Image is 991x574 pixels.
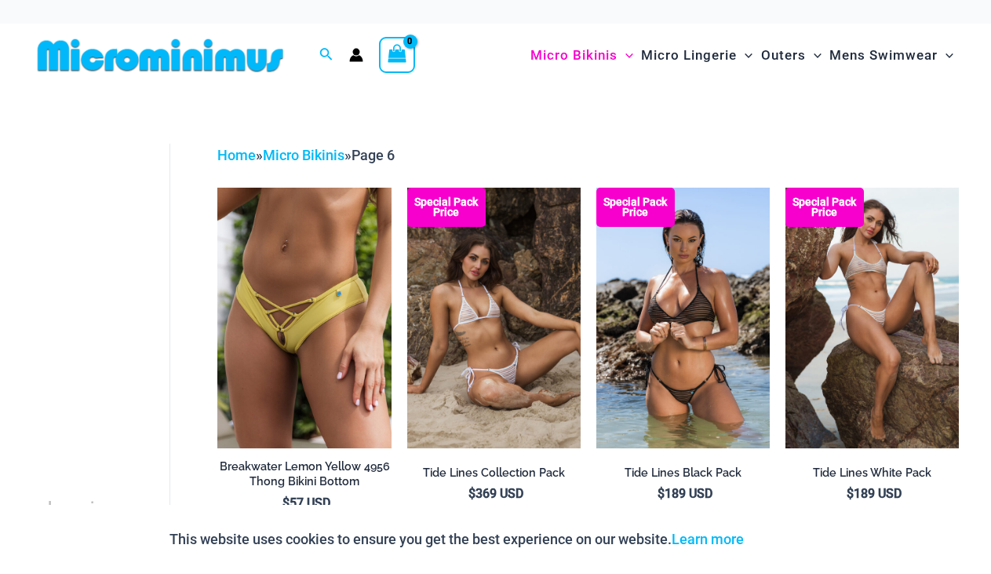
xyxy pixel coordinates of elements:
a: Account icon link [349,48,363,62]
img: Tide Lines Black 350 Halter Top 470 Thong 04 [596,188,770,448]
a: OutersMenu ToggleMenu Toggle [757,31,825,79]
a: Tide Lines Black 350 Halter Top 470 Thong 04 Tide Lines Black 350 Halter Top 470 Thong 03Tide Lin... [596,188,770,448]
a: Micro BikinisMenu ToggleMenu Toggle [526,31,637,79]
h2: Tide Lines Collection Pack [407,466,581,481]
b: Special Pack Price [785,197,864,218]
span: $ [658,486,665,501]
span: $ [282,495,290,510]
h2: Tide Lines White Pack [785,466,959,481]
a: Tide Lines White 308 Tri Top 470 Thong 07 Tide Lines Black 308 Tri Top 480 Micro 01Tide Lines Bla... [407,188,581,448]
span: » » [217,147,395,163]
a: Micro LingerieMenu ToggleMenu Toggle [637,31,756,79]
a: Breakwater Lemon Yellow 4956 Short 02Breakwater Lemon Yellow 4956 Short 01Breakwater Lemon Yellow... [217,188,391,448]
a: Search icon link [319,46,333,65]
bdi: 189 USD [847,486,902,501]
span: Mens Swimwear [829,35,938,75]
span: Outers [761,35,806,75]
a: Tide Lines White 350 Halter Top 470 Thong 05 Tide Lines White 350 Halter Top 470 Thong 03Tide Lin... [785,188,959,448]
span: Menu Toggle [806,35,822,75]
h2: Breakwater Lemon Yellow 4956 Thong Bikini Bottom [217,459,391,488]
bdi: 57 USD [282,495,330,510]
a: View Shopping Cart, empty [379,37,415,73]
a: Tide Lines Collection Pack [407,466,581,486]
span: $ [847,486,854,501]
b: Special Pack Price [407,197,486,218]
b: Special Pack Price [596,197,675,218]
span: Page 6 [352,147,395,163]
a: Tide Lines Black Pack [596,466,770,486]
span: Micro Bikinis [530,35,618,75]
bdi: 189 USD [658,486,712,501]
a: Micro Bikinis [263,147,344,163]
a: Home [217,147,256,163]
span: Menu Toggle [737,35,752,75]
img: Tide Lines White 308 Tri Top 470 Thong 07 [407,188,581,448]
a: Breakwater Lemon Yellow 4956 Thong Bikini Bottom [217,459,391,495]
span: shopping [39,498,104,545]
span: Menu Toggle [938,35,953,75]
iframe: TrustedSite Certified [39,131,180,445]
span: Micro Lingerie [641,35,737,75]
button: Accept [756,521,822,558]
img: MM SHOP LOGO FLAT [31,38,290,73]
a: Learn more [672,531,744,547]
span: $ [468,486,475,501]
nav: Site Navigation [524,29,960,82]
bdi: 369 USD [468,486,523,501]
img: Tide Lines White 350 Halter Top 470 Thong 05 [785,188,959,448]
p: This website uses cookies to ensure you get the best experience on our website. [169,528,744,551]
a: Mens SwimwearMenu ToggleMenu Toggle [825,31,957,79]
h2: Tide Lines Black Pack [596,466,770,481]
a: Tide Lines White Pack [785,466,959,486]
span: Menu Toggle [618,35,633,75]
img: Breakwater Lemon Yellow 4956 Short 02 [217,188,391,448]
